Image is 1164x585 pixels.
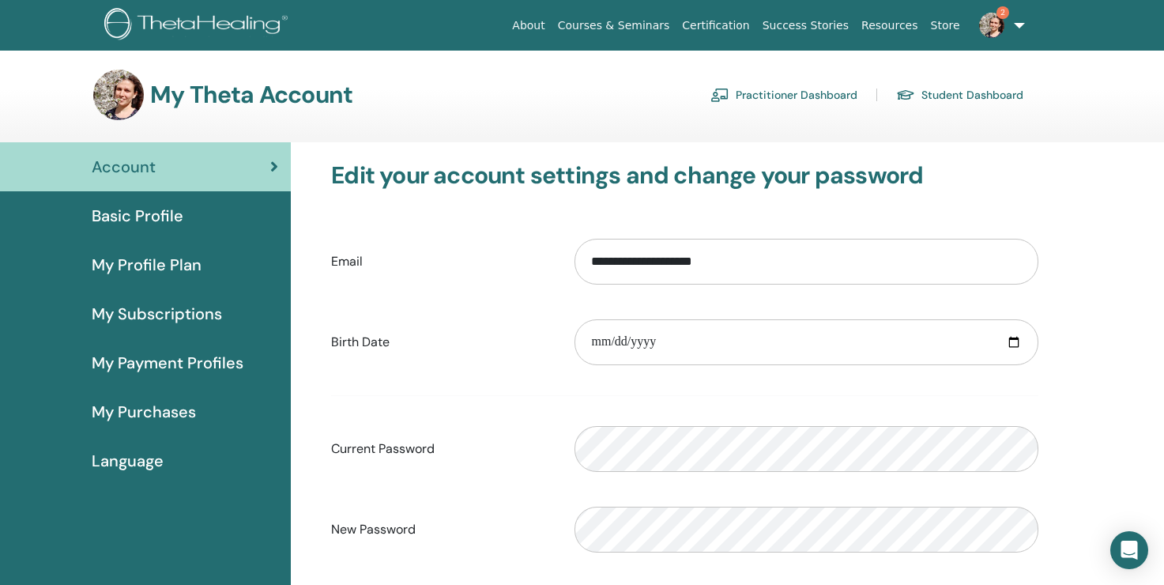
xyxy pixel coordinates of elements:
label: Current Password [319,434,563,464]
a: Resources [855,11,925,40]
span: My Subscriptions [92,302,222,326]
label: Email [319,247,563,277]
span: Language [92,449,164,473]
img: default.jpg [93,70,144,120]
img: graduation-cap.svg [896,89,915,102]
span: My Payment Profiles [92,351,243,375]
label: Birth Date [319,327,563,357]
img: logo.png [104,8,293,43]
a: About [506,11,551,40]
span: Account [92,155,156,179]
span: My Profile Plan [92,253,202,277]
h3: My Theta Account [150,81,352,109]
img: default.jpg [979,13,1004,38]
a: Certification [676,11,755,40]
a: Student Dashboard [896,82,1023,108]
label: New Password [319,515,563,545]
a: Practitioner Dashboard [710,82,857,108]
a: Courses & Seminars [552,11,676,40]
span: My Purchases [92,400,196,424]
span: Basic Profile [92,204,183,228]
h3: Edit your account settings and change your password [331,161,1038,190]
div: Open Intercom Messenger [1110,531,1148,569]
a: Store [925,11,966,40]
span: 2 [996,6,1009,19]
a: Success Stories [756,11,855,40]
img: chalkboard-teacher.svg [710,88,729,102]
